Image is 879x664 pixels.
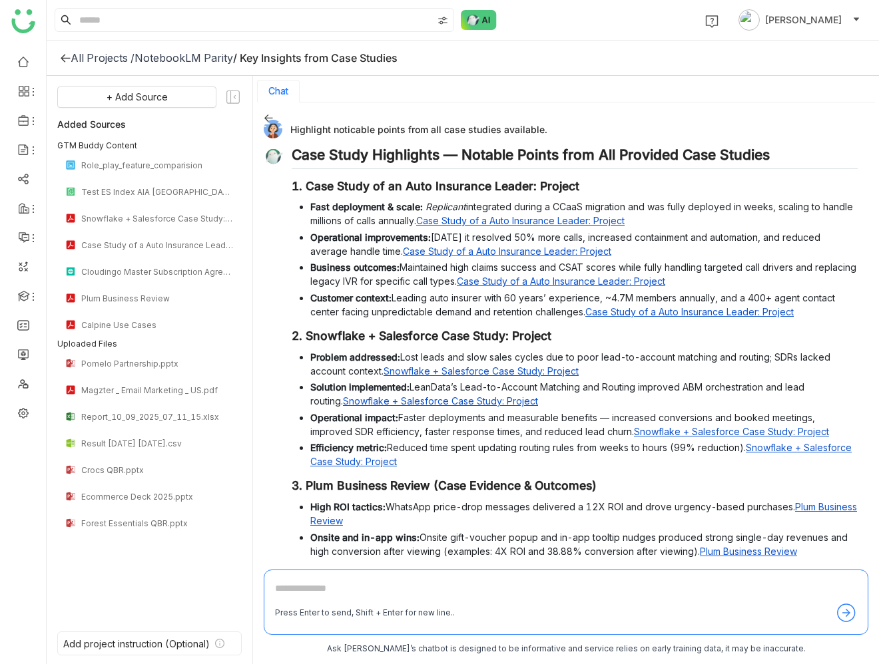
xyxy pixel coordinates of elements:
[738,9,760,31] img: avatar
[736,9,863,31] button: [PERSON_NAME]
[438,15,448,26] img: search-type.svg
[292,146,858,169] h2: Case Study Highlights — Notable Points from All Provided Case Studies
[310,291,858,319] li: Leading auto insurer with 60 years’ experience, ~4.7M members annually, and a 400+ agent contact ...
[65,240,76,250] img: pdf.svg
[292,478,858,493] h3: 3. Plum Business Review (Case Evidence & Outcomes)
[310,232,431,243] strong: Operational improvements:
[71,51,135,65] div: All Projects /
[57,140,242,152] div: GTM Buddy Content
[81,465,234,475] div: Crocs QBR.pptx
[81,492,234,502] div: Ecommerce Deck 2025.pptx
[765,13,842,27] span: [PERSON_NAME]
[310,440,858,468] li: Reduced time spent updating routing rules from weeks to hours (99% reduction).
[310,532,420,543] strong: Onsite and in-app wins:
[65,518,76,528] img: pptx.svg
[65,464,76,475] img: pptx.svg
[81,267,234,277] div: Cloudingo Master Subscription Agreement New
[426,201,466,212] em: Replicant
[81,293,234,303] div: Plum Business Review
[384,365,579,377] a: Snowflake + Salesforce Case Study: Project
[65,266,76,277] img: article.svg
[65,160,76,170] img: png.svg
[310,501,386,512] strong: High ROI tactics:
[585,306,794,317] a: Case Study of a Auto Insurance Leader: Project
[57,338,242,350] div: Uploaded Files
[634,426,829,437] a: Snowflake + Salesforce Case Study: Project
[292,329,858,343] h3: 2. Snowflake + Salesforce Case Study: Project
[135,51,233,65] div: NotebookLM Parity
[65,438,76,448] img: csv.svg
[700,546,797,557] a: Plum Business Review
[81,518,234,528] div: Forest Essentials QBR.pptx
[81,320,234,330] div: Calpine Use Cases
[310,200,858,228] li: integrated during a CCaaS migration and was fully deployed in weeks, scaling to handle millions o...
[81,412,234,422] div: Report_10_09_2025_07_11_15.xlsx
[310,351,400,363] strong: Problem addressed:
[65,293,76,303] img: pdf.svg
[81,438,234,448] div: Result [DATE] [DATE].csv
[81,187,234,197] div: Test ES Index AIA [GEOGRAPHIC_DATA]
[310,292,392,303] strong: Customer context:
[11,9,35,33] img: logo
[461,10,497,30] img: ask-buddy-normal.svg
[81,240,234,250] div: Case Study of a Auto Insurance Leader: Project
[310,411,858,438] li: Faster deployments and measurable benefits — increased conversions and booked meetings, improved ...
[81,359,234,369] div: Pomelo Partnership.pptx
[264,643,868,655] div: Ask [PERSON_NAME]’s chatbot is designed to be informative and service relies on early training da...
[310,261,400,273] strong: Business outcomes:
[310,530,858,558] li: Onsite gift-voucher popup and in-app tooltip nudges produced strong single-day revenues and high ...
[57,116,242,132] div: Added Sources
[81,214,234,224] div: Snowflake + Salesforce Case Study: Project
[310,380,858,408] li: LeanData’s Lead-to-Account Matching and Routing improved ABM orchestration and lead routing.
[107,90,168,104] span: + Add Source
[65,319,76,330] img: pdf.svg
[343,395,538,407] a: Snowflake + Salesforce Case Study: Project
[65,491,76,502] img: pptx.svg
[65,186,76,197] img: paper.svg
[65,411,76,422] img: xlsx.svg
[310,350,858,378] li: Lost leads and slow sales cycles due to poor lead-to-account matching and routing; SDRs lacked ac...
[81,160,234,170] div: Role_play_feature_comparision
[81,385,234,395] div: Magzter _ Email Marketing _ US.pdf
[264,120,858,138] div: Highlight noticable points from all case studies available.
[457,275,665,287] a: Case Study of a Auto Insurance Leader: Project
[65,213,76,224] img: pdf.svg
[705,15,719,28] img: help.svg
[57,86,216,108] button: + Add Source
[310,442,387,453] strong: Efficiency metric:
[310,412,398,423] strong: Operational impact:
[65,385,76,395] img: pdf.svg
[63,638,210,649] div: Add project instruction (Optional)
[310,260,858,288] li: Maintained high claims success and CSAT scores while fully handling targeted call drivers and rep...
[416,215,625,226] a: Case Study of a Auto Insurance Leader: Project
[310,201,423,212] strong: Fast deployment & scale:
[233,51,398,65] div: / Key Insights from Case Studies
[310,560,858,588] li: Product/channel adoption strong; AI & analytics adoption at 42% with mapped AI use-cases for segm...
[65,358,76,369] img: pptx.svg
[310,381,410,393] strong: Solution implemented:
[275,607,455,619] div: Press Enter to send, Shift + Enter for new line..
[310,230,858,258] li: [DATE] it resolved 50% more calls, increased containment and automation, and reduced average hand...
[310,500,858,528] li: WhatsApp price-drop messages delivered a 12X ROI and drove urgency-based purchases.
[403,246,611,257] a: Case Study of a Auto Insurance Leader: Project
[268,86,288,96] button: Chat
[292,179,858,194] h3: 1. Case Study of an Auto Insurance Leader: Project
